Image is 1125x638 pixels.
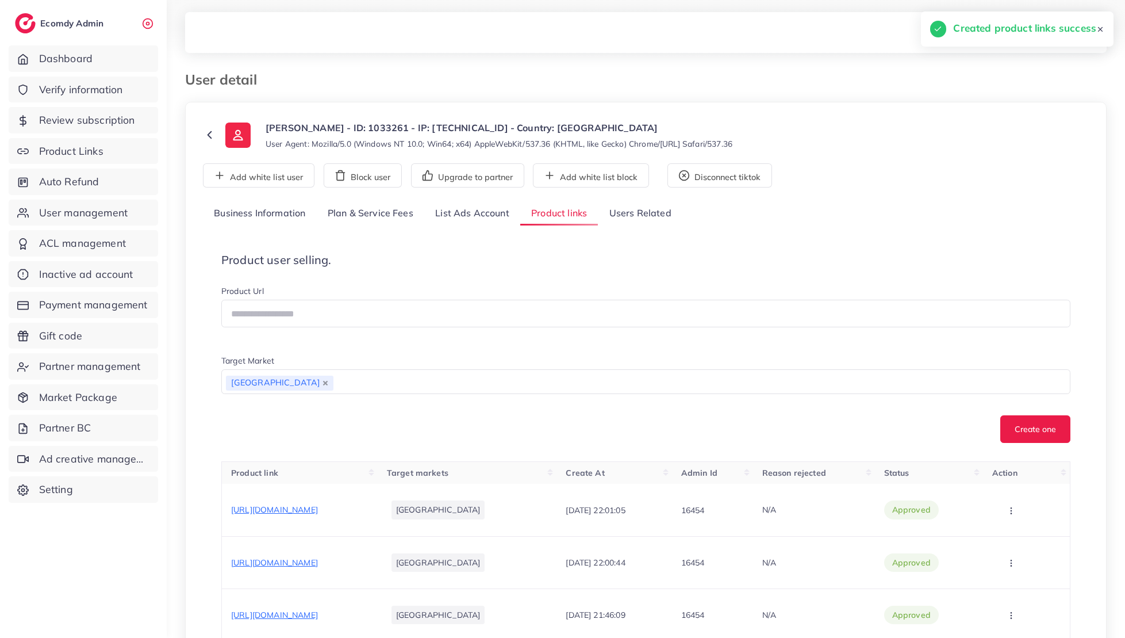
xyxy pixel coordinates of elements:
[231,610,318,620] span: [URL][DOMAIN_NAME]
[762,468,826,478] span: Reason rejected
[520,201,598,226] a: Product links
[39,267,133,282] span: Inactive ad account
[39,51,93,66] span: Dashboard
[39,390,117,405] span: Market Package
[762,610,776,620] span: N/A
[231,557,318,568] span: [URL][DOMAIN_NAME]
[892,609,931,621] span: approved
[9,476,158,503] a: Setting
[884,468,909,478] span: Status
[9,138,158,165] a: Product Links
[39,328,82,343] span: Gift code
[566,556,625,570] p: [DATE] 22:00:44
[1000,415,1070,443] button: Create one
[598,201,682,226] a: Users Related
[9,169,158,195] a: Auto Refund
[39,482,73,497] span: Setting
[40,18,106,29] h2: Ecomdy Admin
[39,113,135,128] span: Review subscription
[39,236,126,251] span: ACL management
[681,556,705,570] p: 16454
[335,373,1055,392] input: Search for option
[953,21,1096,36] h5: Created product links success
[221,253,1070,267] h4: Product user selling.
[9,353,158,380] a: Partner management
[9,323,158,349] a: Gift code
[9,107,158,133] a: Review subscription
[762,557,776,568] span: N/A
[391,501,485,519] li: [GEOGRAPHIC_DATA]
[221,355,274,366] label: Target Market
[9,446,158,472] a: Ad creative management
[266,121,732,135] p: [PERSON_NAME] - ID: 1033261 - IP: [TECHNICAL_ID] - Country: [GEOGRAPHIC_DATA]
[231,468,278,478] span: Product link
[15,13,106,33] a: logoEcomdy Admin
[266,138,732,150] small: User Agent: Mozilla/5.0 (Windows NT 10.0; Win64; x64) AppleWebKit/537.36 (KHTML, like Gecko) Chro...
[225,123,251,148] img: ic-user-info.36bf1079.svg
[9,77,158,103] a: Verify information
[992,468,1018,478] span: Action
[9,45,158,72] a: Dashboard
[324,163,402,188] button: Block user
[39,452,149,467] span: Ad creative management
[411,163,524,188] button: Upgrade to partner
[566,468,604,478] span: Create At
[203,163,314,188] button: Add white list user
[221,285,264,297] label: Product Url
[391,606,485,624] li: [GEOGRAPHIC_DATA]
[322,380,328,386] button: Deselect Pakistan
[226,376,333,391] span: [GEOGRAPHIC_DATA]
[39,205,128,220] span: User management
[9,415,158,441] a: Partner BC
[892,504,931,515] span: approved
[9,230,158,257] a: ACL management
[9,292,158,318] a: Payment management
[39,359,141,374] span: Partner management
[39,297,148,312] span: Payment management
[317,201,424,226] a: Plan & Service Fees
[39,82,123,97] span: Verify information
[231,505,318,515] span: [URL][DOMAIN_NAME]
[533,163,649,188] button: Add white list block
[203,201,317,226] a: Business Information
[681,503,705,517] p: 16454
[391,553,485,572] li: [GEOGRAPHIC_DATA]
[424,201,520,226] a: List Ads Account
[185,71,266,88] h3: User detail
[9,200,158,226] a: User management
[566,608,625,622] p: [DATE] 21:46:09
[762,505,776,515] span: N/A
[9,261,158,288] a: Inactive ad account
[387,468,448,478] span: Target markets
[667,163,772,188] button: Disconnect tiktok
[681,608,705,622] p: 16454
[39,421,91,435] span: Partner BC
[892,557,931,568] span: approved
[39,174,99,189] span: Auto Refund
[681,468,717,478] span: Admin Id
[221,369,1070,394] div: Search for option
[15,13,36,33] img: logo
[9,384,158,411] a: Market Package
[39,144,103,159] span: Product Links
[566,503,625,517] p: [DATE] 22:01:05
